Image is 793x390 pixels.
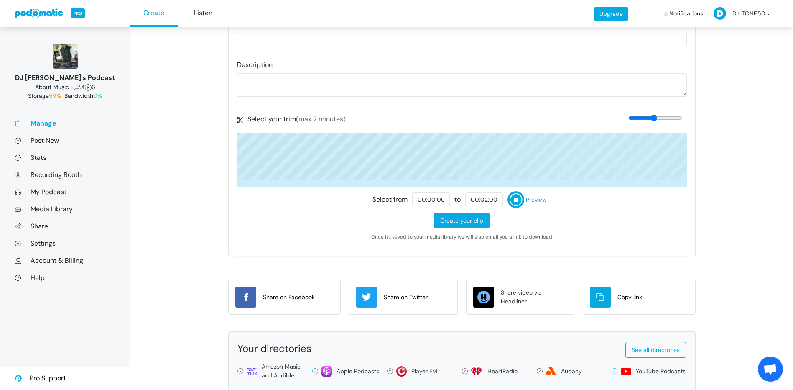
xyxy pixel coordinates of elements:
[237,362,312,380] a: Amazon Music and Audible
[462,362,537,380] a: iHeartRadio
[321,366,332,377] img: apple-26106266178e1f815f76c7066005aa6211188c2910869e7447b8cdd3a6512788.svg
[526,195,547,204] a: Preview
[15,256,115,265] a: Account & Billing
[507,191,524,208] img: pause-6267472c430a04d1aa13e9fdea3647aa9f0e58cdbb8280809e87a92b550e7f58.svg
[732,1,765,26] span: DJ TONE50
[15,273,115,282] a: Help
[473,287,494,308] img: headliner-131649beafd3350f56a997bb615d7bfd48a6a1407a869f1d17a0068989cf7353.png
[15,222,115,231] a: Share
[15,187,115,196] a: My Podcast
[15,153,115,162] a: Stats
[263,293,315,302] span: Share on Facebook
[64,92,102,100] span: Bandwidth
[466,280,575,315] a: Share video via Headliner
[237,60,273,70] label: Description
[74,83,81,91] span: Followers
[617,293,642,302] span: Copy link
[371,233,552,241] div: Once its saved to your media library we will also email you a link to download
[621,366,631,377] img: youtube-a762549b032a4d8d7c7d8c7d6f94e90d57091a29b762dad7ef63acd86806a854.svg
[337,367,379,376] div: Apple Podcasts
[454,195,461,205] label: to
[372,195,408,205] label: Select from
[15,205,115,213] a: Media Library
[501,288,568,306] span: Share video via Headliner
[15,239,115,248] a: Settings
[583,280,696,315] button: Copy link
[15,367,66,390] a: Pro Support
[537,362,612,380] a: Audacy
[714,1,779,26] a: DJ TONE50
[28,92,63,100] span: Storage
[247,366,257,377] img: amazon-69639c57110a651e716f65801135d36e6b1b779905beb0b1c95e1d99d62ebab9.svg
[15,83,115,92] div: 4 6
[714,7,726,20] img: D-50-eb19e4981b17363a68d2c6d01214d87213df6a9336a16e31fe15d6ecb5c7dd27.png
[15,170,115,179] a: Recording Booth
[296,115,346,123] span: (max 2 minutes)
[15,119,115,128] a: Manage
[396,366,407,377] img: player_fm-2f731f33b7a5920876a6a59fec1291611fade0905d687326e1933154b96d4679.svg
[179,0,227,27] a: Listen
[130,0,178,27] a: Create
[93,92,102,100] span: 0%
[546,366,556,377] img: audacy-5d0199fadc8dc77acc7c395e9e27ef384d0cbdead77bf92d3603ebf283057071.svg
[411,367,437,376] div: Player FM
[612,362,686,380] a: YouTube Podcasts
[384,293,428,302] span: Share on Twitter
[758,357,783,382] div: Open chat
[636,367,686,376] div: YouTube Podcasts
[35,83,69,91] span: About Music
[625,342,686,358] a: See all directories
[53,44,78,69] img: 150x150_16618740.jpg
[349,280,458,315] button: Share on Twitter
[486,367,518,376] div: iHeartRadio
[471,366,482,377] img: i_heart_radio-0fea502c98f50158959bea423c94b18391c60ffcc3494be34c3ccd60b54f1ade.svg
[237,114,346,124] div: Select your trim
[228,280,341,315] button: Share on Facebook
[235,287,256,308] img: facebook-sm--blue-4077a4f1e68d20138486bda25e556edaefbe1ea7f6975a0263d76d70123d2212.svg
[15,136,115,145] a: Post New
[669,1,703,26] span: Notifications
[15,73,115,83] div: DJ [PERSON_NAME]'s Podcast
[356,287,377,308] img: twitter-sm--blue-efb4e93d0814f8829402bb506fee81fc72bcade5b1da6583f3420c3c3d2671ac.svg
[237,117,243,123] img: scissors-d857f7e58d7069a1c285fd08ed5dc11a0a9c9f84e49e16aaba5148f2b097a3a7.svg
[85,83,92,91] span: Episodes
[312,362,387,380] a: Apple Podcasts
[590,287,611,308] img: copy--blue-ce0917df5cec69ea666801e0589587bd5e0a637fcad0a64d54daa5d238dc9a22.svg
[594,7,628,21] a: Upgrade
[561,367,582,376] div: Audacy
[237,342,534,355] div: Your directories
[49,92,61,100] span: 59%
[434,213,490,228] input: Create your clip
[71,8,85,18] span: PRO
[387,362,462,380] a: Player FM
[262,362,312,380] div: Amazon Music and Audible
